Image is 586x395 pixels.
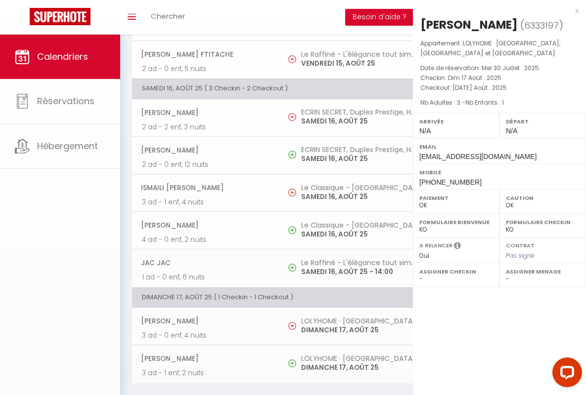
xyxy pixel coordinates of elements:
p: Checkin : [420,73,579,83]
span: [DATE] Août . 2025 [452,83,507,92]
label: Caution [506,193,580,203]
label: Assigner Checkin [419,267,493,276]
span: Mer 30 Juillet . 2025 [482,64,539,72]
span: Nb Enfants : 1 [465,98,504,107]
label: Arrivée [419,117,493,126]
span: N/A [419,127,431,135]
span: Pas signé [506,251,535,260]
i: Sélectionner OUI si vous souhaiter envoyer les séquences de messages post-checkout [454,241,461,252]
span: Nb Adultes : 3 - [420,98,504,107]
span: [PHONE_NUMBER] [419,178,482,186]
span: [EMAIL_ADDRESS][DOMAIN_NAME] [419,153,537,160]
div: x [413,5,579,17]
label: Formulaire Bienvenue [419,217,493,227]
label: Email [419,142,580,152]
div: [PERSON_NAME] [420,17,518,33]
label: A relancer [419,241,452,250]
span: LOLYHOME · [GEOGRAPHIC_DATA], [GEOGRAPHIC_DATA] et [GEOGRAPHIC_DATA] [420,39,560,57]
span: 6333197 [524,19,559,32]
label: Départ [506,117,580,126]
p: Date de réservation : [420,63,579,73]
p: Checkout : [420,83,579,93]
label: Contrat [506,241,535,248]
p: Appartement : [420,39,579,58]
label: Assigner Menage [506,267,580,276]
span: ( ) [520,18,563,32]
label: Formulaire Checkin [506,217,580,227]
span: N/A [506,127,517,135]
iframe: LiveChat chat widget [544,354,586,395]
label: Mobile [419,167,580,177]
span: Dim 17 Août . 2025 [448,74,501,82]
label: Paiement [419,193,493,203]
